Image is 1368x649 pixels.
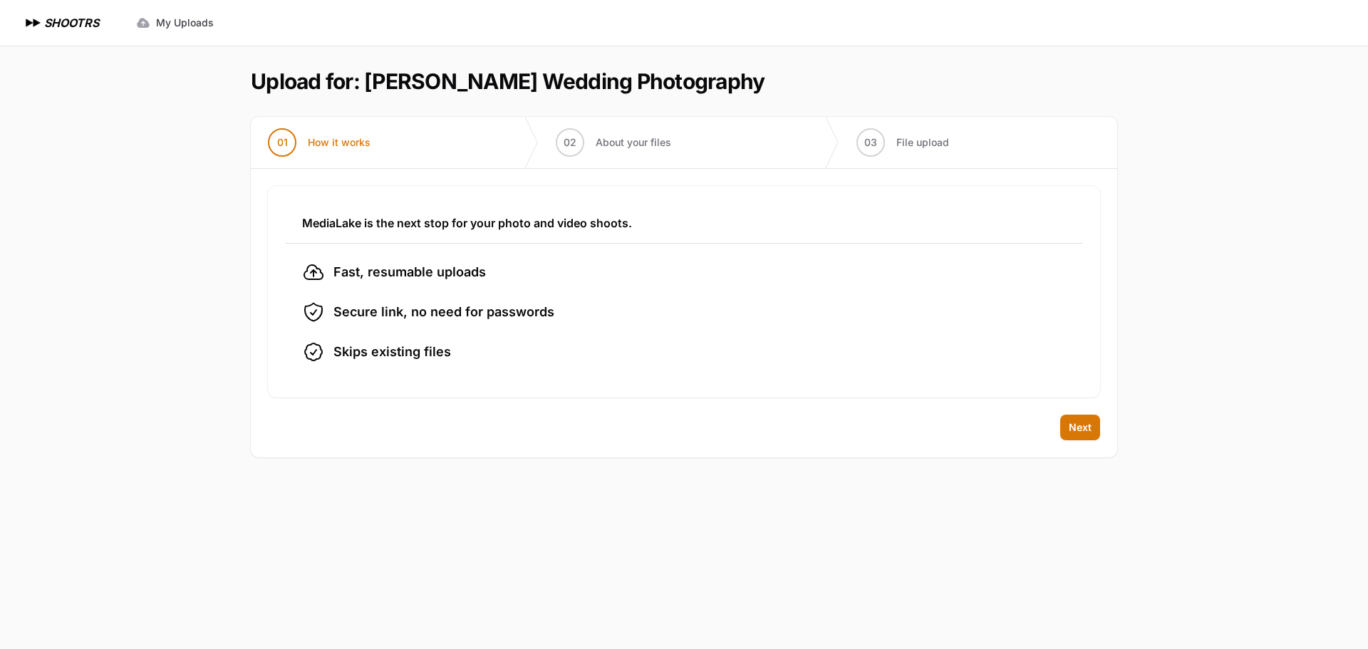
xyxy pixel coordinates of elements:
a: My Uploads [128,10,222,36]
h1: Upload for: [PERSON_NAME] Wedding Photography [251,68,765,94]
button: 02 About your files [539,117,688,168]
span: Next [1069,420,1092,435]
h1: SHOOTRS [44,14,99,31]
a: SHOOTRS SHOOTRS [23,14,99,31]
button: Next [1060,415,1100,440]
img: SHOOTRS [23,14,44,31]
h3: MediaLake is the next stop for your photo and video shoots. [302,214,1066,232]
span: Skips existing files [333,342,451,362]
span: About your files [596,135,671,150]
span: 01 [277,135,288,150]
span: File upload [896,135,949,150]
span: 02 [564,135,576,150]
span: Fast, resumable uploads [333,262,486,282]
button: 03 File upload [839,117,966,168]
span: How it works [308,135,370,150]
button: 01 How it works [251,117,388,168]
span: 03 [864,135,877,150]
span: Secure link, no need for passwords [333,302,554,322]
span: My Uploads [156,16,214,30]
